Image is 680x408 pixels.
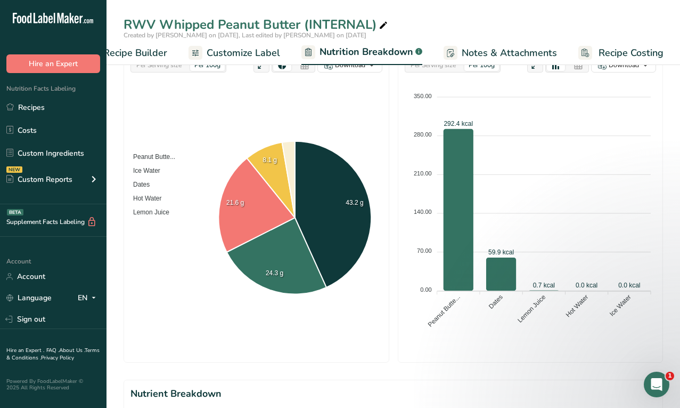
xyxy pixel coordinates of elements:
span: Customize Label [207,46,280,60]
a: About Us . [59,347,85,354]
div: NEW [6,166,22,173]
a: Nutrition Breakdown [301,40,422,66]
span: Hot Water [125,195,162,202]
tspan: Dates [487,293,504,310]
span: Recipe Costing [599,46,663,60]
button: Download [317,58,382,73]
tspan: 70.00 [417,247,432,254]
div: Download [609,60,639,70]
div: Per 100g [464,59,499,71]
div: Per 100g [190,59,225,71]
tspan: 140.00 [414,209,432,215]
div: Powered By FoodLabelMaker © 2025 All Rights Reserved [6,378,100,391]
button: Hire an Expert [6,54,100,73]
a: Customize Label [189,41,280,65]
div: Custom Reports [6,174,72,185]
iframe: Intercom live chat [644,372,669,397]
a: Privacy Policy [41,354,74,362]
div: Download [335,60,365,70]
a: Hire an Expert . [6,347,44,354]
span: Lemon Juice [125,209,169,216]
tspan: 210.00 [414,170,432,177]
span: Recipe Builder [103,46,167,60]
span: Notes & Attachments [462,46,557,60]
tspan: Peanut Butte... [427,293,462,329]
div: Per Serving size [132,59,186,71]
span: Nutrition Breakdown [319,45,413,59]
a: Recipe Costing [578,41,663,65]
tspan: 280.00 [414,131,432,138]
a: Language [6,289,52,307]
div: EN [78,292,100,305]
div: RWV Whipped Peanut Butter (INTERNAL) [124,15,390,34]
div: BETA [7,209,23,215]
tspan: Ice Water [608,293,633,318]
tspan: Hot Water [564,293,590,319]
tspan: Lemon Juice [516,293,547,324]
tspan: 350.00 [414,93,432,99]
span: Peanut Butte... [125,153,175,161]
div: Per Serving size [406,59,460,71]
a: FAQ . [46,347,59,354]
tspan: 0.00 [420,286,431,293]
a: Notes & Attachments [444,41,557,65]
span: Created by [PERSON_NAME] on [DATE], Last edited by [PERSON_NAME] on [DATE] [124,31,366,39]
a: Terms & Conditions . [6,347,100,362]
button: Download [591,58,656,73]
h2: Nutrient Breakdown [130,387,656,401]
a: Recipe Builder [83,41,167,65]
span: Dates [125,181,150,188]
span: 1 [666,372,674,380]
span: Ice Water [125,167,160,174]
